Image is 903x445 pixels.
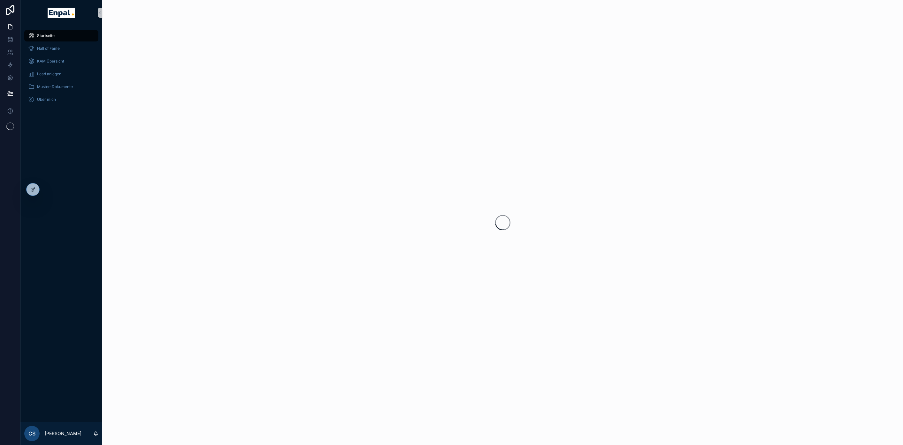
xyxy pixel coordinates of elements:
a: Über mich [24,94,98,105]
span: KAM Übersicht [37,59,64,64]
a: KAM Übersicht [24,56,98,67]
a: Lead anlegen [24,68,98,80]
img: App logo [48,8,75,18]
p: [PERSON_NAME] [45,430,81,437]
a: Startseite [24,30,98,41]
span: Über mich [37,97,56,102]
span: Muster-Dokumente [37,84,73,89]
span: Hall of Fame [37,46,60,51]
a: Muster-Dokumente [24,81,98,93]
span: Startseite [37,33,55,38]
a: Hall of Fame [24,43,98,54]
span: Lead anlegen [37,71,61,77]
span: CS [28,430,35,437]
div: scrollable content [20,26,102,114]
